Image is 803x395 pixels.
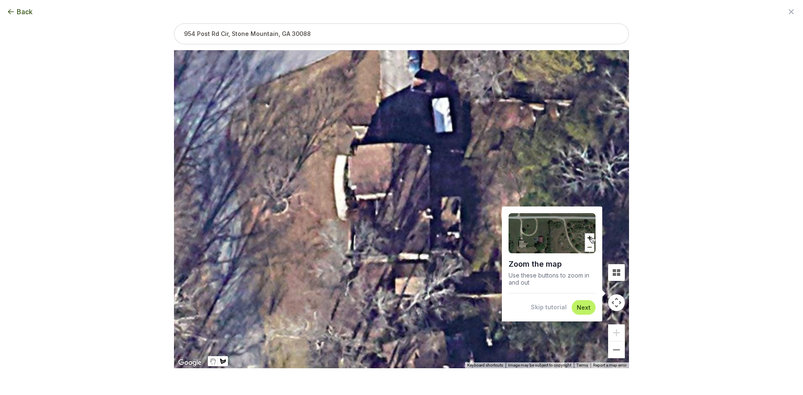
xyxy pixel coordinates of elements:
[218,356,228,366] button: Draw a shape
[7,7,33,17] button: Back
[608,294,625,311] button: Map camera controls
[531,303,567,311] button: Skip tutorial
[593,363,627,367] a: Report a map error
[176,357,204,368] img: Google
[608,324,625,341] button: Zoom in
[508,363,571,367] span: Image may be subject to copyright
[467,362,503,368] button: Keyboard shortcuts
[608,264,625,281] button: Tilt map
[509,213,596,253] img: Demo of zooming into a lawn area
[509,272,596,286] p: Use these buttons to zoom in and out
[17,7,33,17] span: Back
[577,303,591,311] button: Next
[608,341,625,358] button: Zoom out
[509,257,596,272] h1: Zoom the map
[208,356,218,366] button: Stop drawing
[174,23,629,44] input: 954 Post Rd Cir, Stone Mountain, GA 30088
[576,363,588,367] a: Terms (opens in new tab)
[176,357,204,368] a: Open this area in Google Maps (opens a new window)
